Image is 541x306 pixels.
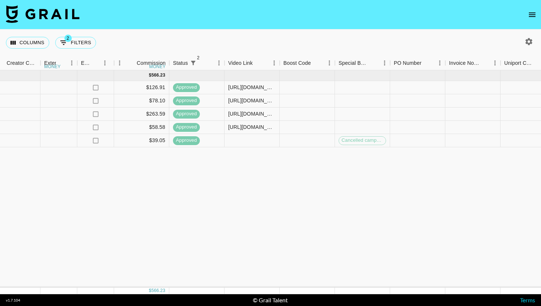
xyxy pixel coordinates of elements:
div: 2 active filters [188,58,198,68]
button: Show filters [55,37,96,49]
div: Status [169,56,224,70]
div: Expenses: Remove Commission? [81,56,91,70]
div: Special Booking Type [339,56,369,70]
div: https://www.tiktok.com/@logi_lilly/video/7554191456332762386?is_from_webapp=1&sender_device=pc&we... [228,123,276,131]
button: Show filters [188,58,198,68]
div: $39.05 [114,134,169,147]
button: Menu [99,57,110,68]
div: $126.91 [114,81,169,94]
span: approved [173,124,200,131]
div: 566.23 [151,288,165,294]
button: Sort [56,58,66,68]
div: https://www.tiktok.com/@logi_lilly/video/7545657223695879432 [228,84,276,91]
button: Sort [198,58,209,68]
div: money [149,64,166,69]
button: open drawer [525,7,540,22]
a: Terms [520,296,535,303]
span: 2 [64,35,72,42]
div: Expenses: Remove Commission? [77,56,114,70]
div: Invoice Notes [449,56,479,70]
span: approved [173,84,200,91]
button: Menu [489,57,501,68]
div: 566.23 [151,72,165,78]
button: Menu [66,57,77,68]
div: $263.59 [114,108,169,121]
button: Menu [434,57,445,68]
div: Creator Commmission Override [7,56,37,70]
div: $78.10 [114,94,169,108]
div: $ [149,72,152,78]
button: Sort [479,58,489,68]
div: $58.58 [114,121,169,134]
div: Boost Code [283,56,311,70]
button: Sort [91,58,102,68]
button: Menu [213,57,224,68]
button: Menu [379,57,390,68]
div: © Grail Talent [253,296,288,304]
button: Sort [253,58,263,68]
div: Video Link [224,56,280,70]
button: Sort [421,58,432,68]
button: Menu [114,57,125,68]
img: Grail Talent [6,5,79,23]
span: approved [173,110,200,117]
div: Status [173,56,188,70]
div: Commission [137,56,166,70]
button: Sort [369,58,379,68]
button: Menu [269,57,280,68]
div: $ [149,288,152,294]
span: approved [173,97,200,104]
div: Special Booking Type [335,56,390,70]
div: Video Link [228,56,253,70]
button: Sort [311,58,321,68]
div: v 1.7.104 [6,298,20,303]
span: Cancelled campaign production fee [339,137,386,144]
div: money [44,64,61,69]
div: PO Number [394,56,421,70]
button: Menu [324,57,335,68]
div: https://www.tiktok.com/@logi_lilly/video/7550857360114257160?is_from_webapp=1&sender_device=pc&we... [228,97,276,104]
span: 2 [195,54,202,61]
div: PO Number [390,56,445,70]
button: Select columns [6,37,49,49]
div: Invoice Notes [445,56,501,70]
div: Boost Code [280,56,335,70]
div: Uniport Contact Email [504,56,534,70]
div: https://www.tiktok.com/@logi_lilly/video/7548260864781028615?is_from_webapp=1&sender_device=pc&we... [228,110,276,117]
button: Sort [126,58,137,68]
span: approved [173,137,200,144]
